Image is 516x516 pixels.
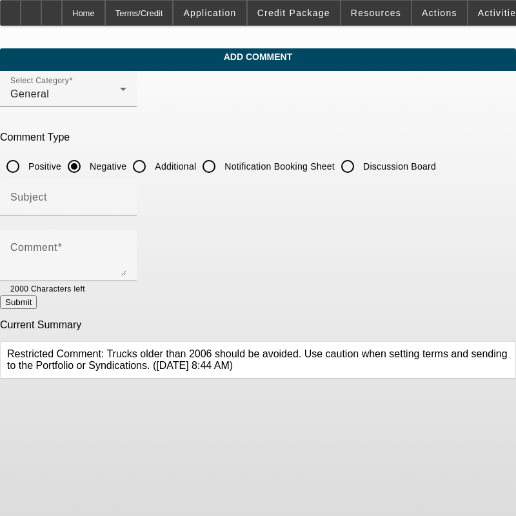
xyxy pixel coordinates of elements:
mat-label: Subject [10,192,47,203]
button: Resources [341,1,411,25]
span: General [10,88,49,99]
button: Actions [412,1,467,25]
button: Credit Package [248,1,340,25]
span: Add Comment [10,52,506,62]
span: Credit Package [257,8,330,18]
button: Application [174,1,246,25]
label: Additional [152,160,196,173]
label: Notification Booking Sheet [222,160,335,173]
span: Actions [422,8,457,18]
mat-label: Select Category [10,77,69,85]
label: Discussion Board [361,160,436,173]
label: Negative [87,160,126,173]
span: Restricted Comment: Trucks older than 2006 should be avoided. Use caution when setting terms and ... [7,348,508,371]
span: Application [183,8,236,18]
mat-hint: 2000 Characters left [10,281,85,295]
mat-label: Comment [10,242,57,253]
label: Positive [26,160,61,173]
span: Resources [351,8,401,18]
